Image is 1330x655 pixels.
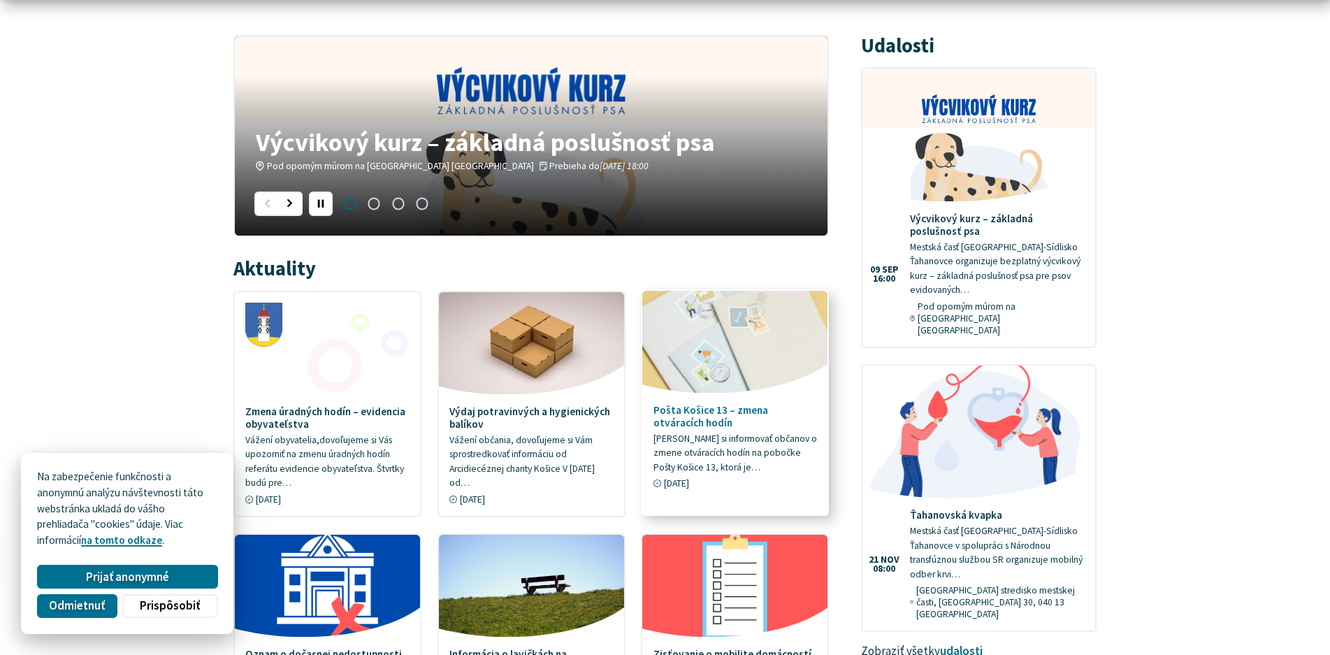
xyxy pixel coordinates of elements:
[267,160,534,172] span: Pod oporným múrom na [GEOGRAPHIC_DATA] [GEOGRAPHIC_DATA]
[449,405,614,431] h4: Výdaj potravinvých a hygienických balíkov
[916,584,1085,620] span: [GEOGRAPHIC_DATA] stredisko mestskej časti, [GEOGRAPHIC_DATA] 30, 040 13 [GEOGRAPHIC_DATA]
[81,533,162,547] a: na tomto odkaze
[338,192,362,215] span: Prejsť na slajd 1
[122,594,217,618] button: Prispôsobiť
[918,301,1084,336] span: Pod oporným múrom na [GEOGRAPHIC_DATA] [GEOGRAPHIC_DATA]
[862,69,1095,347] a: Výcvikový kurz – základná poslušnosť psa Mestská časť [GEOGRAPHIC_DATA]-Sídlisko Ťahanovce organi...
[235,36,827,236] div: 1 / 4
[642,291,827,501] a: Pošta Košice 13 – zmena otváracích hodín [PERSON_NAME] si informovať občanov o zmene otváracích h...
[309,192,333,215] div: Pozastaviť pohyb slajdera
[37,565,217,589] button: Prijať anonymné
[37,594,117,618] button: Odmietnuť
[245,433,410,491] p: Vážení obyvatelia,dovoľujeme si Vás upozorniť na zmenu úradných hodín referátu evidencie obyvateľ...
[910,240,1085,298] p: Mestská časť [GEOGRAPHIC_DATA]-Sídlisko Ťahanovce organizuje bezplatný výcvikový kurz – základná ...
[140,598,200,613] span: Prispôsobiť
[460,494,485,505] span: [DATE]
[37,469,217,549] p: Na zabezpečenie funkčnosti a anonymnú analýzu návštevnosti táto webstránka ukladá do vášho prehli...
[256,494,281,505] span: [DATE]
[910,509,1085,521] h4: Ťahanovská kvapka
[664,477,689,489] span: [DATE]
[910,524,1085,582] p: Mestská časť [GEOGRAPHIC_DATA]-Sídlisko Ťahanovce v spolupráci s Národnou transfúznou službou SR ...
[869,555,879,565] span: 21
[235,292,420,516] a: Zmena úradných hodín – evidencia obyvateľstva Vážení obyvatelia,dovoľujeme si Vás upozorniť na zm...
[882,265,899,275] span: sep
[439,292,624,516] a: Výdaj potravinvých a hygienických balíkov Vážení občania, dovoľujeme si Vám sprostredkovať inform...
[386,192,410,215] span: Prejsť na slajd 3
[279,192,303,215] div: Nasledujúci slajd
[49,598,105,613] span: Odmietnuť
[881,555,899,565] span: nov
[254,192,278,215] div: Predošlý slajd
[862,366,1095,631] a: Ťahanovská kvapka Mestská časť [GEOGRAPHIC_DATA]-Sídlisko Ťahanovce v spolupráci s Národnou trans...
[235,36,827,236] a: Výcvikový kurz – základná poslušnosť psa Pod oporným múrom na [GEOGRAPHIC_DATA] [GEOGRAPHIC_DATA]...
[861,35,934,57] h3: Udalosti
[870,274,899,284] span: 16:00
[86,570,169,584] span: Prijať anonymné
[870,265,880,275] span: 09
[653,404,818,429] h4: Pošta Košice 13 – zmena otváracích hodín
[449,433,614,491] p: Vážení občania, dovoľujeme si Vám sprostredkovať informáciu od Arcidiecéznej charity Košice V [DA...
[362,192,386,215] span: Prejsť na slajd 2
[256,129,806,154] h4: Výcvikový kurz – základná poslušnosť psa
[653,432,818,475] p: [PERSON_NAME] si informovať občanov o zmene otváracích hodín na pobočke Pošty Košice 13, ktorá je…
[600,160,649,172] em: [DATE] 18:00
[869,564,899,574] span: 08:00
[910,213,1085,238] h4: Výcvikový kurz – základná poslušnosť psa
[233,258,316,280] h3: Aktuality
[410,192,434,215] span: Prejsť na slajd 4
[245,405,410,431] h4: Zmena úradných hodín – evidencia obyvateľstva
[549,160,649,172] span: Prebieha do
